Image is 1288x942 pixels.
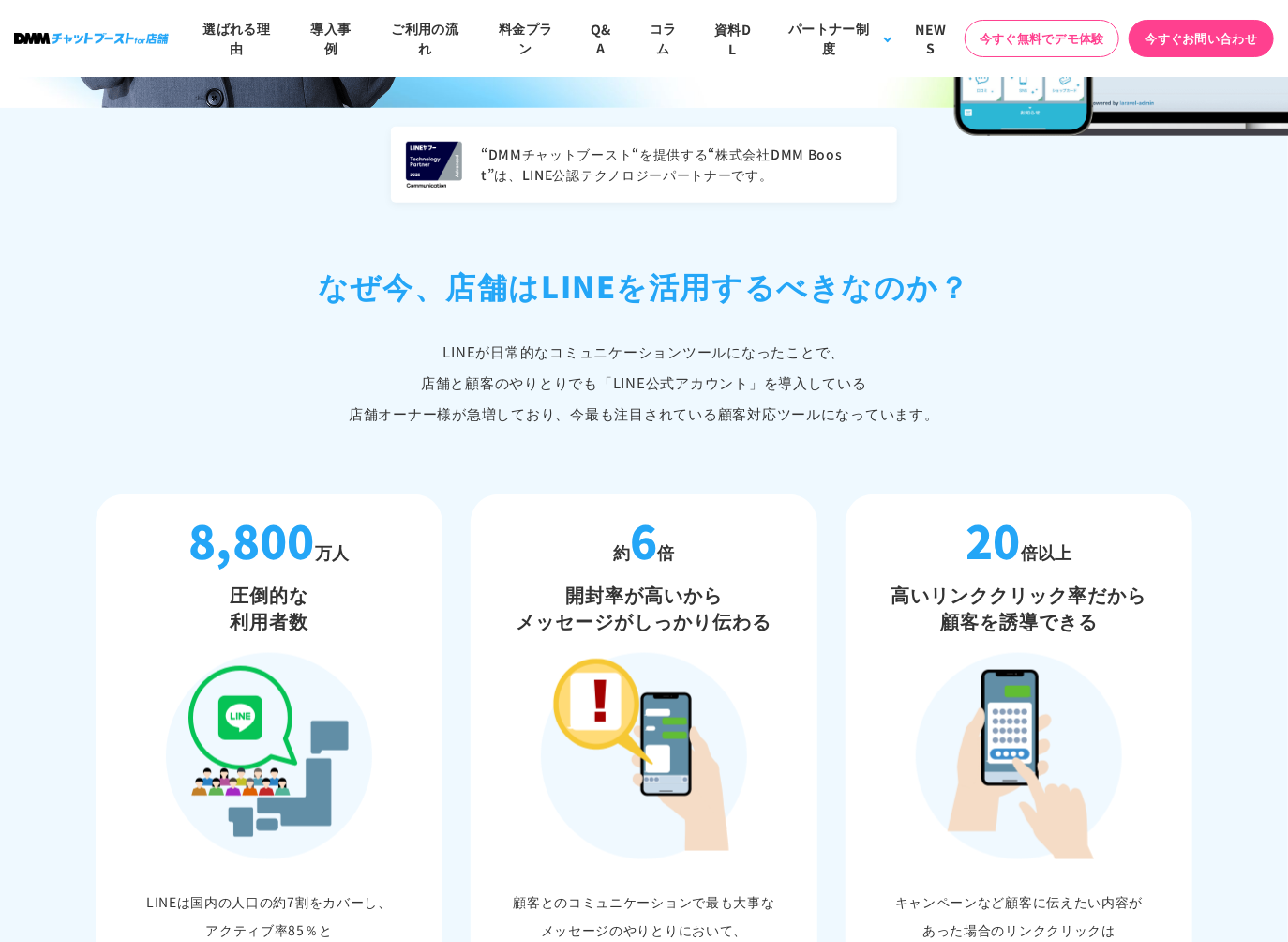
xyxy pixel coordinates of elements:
[105,582,433,634] h3: 圧倒的な 利用者数
[1129,20,1274,57] a: 今すぐお問い合わせ
[105,513,433,568] p: 万人
[188,507,315,572] strong: 8,800
[96,263,1192,308] h2: なぜ今、店舗は LINEを活用するべきなのか？
[630,507,657,572] strong: 6
[966,507,1021,572] strong: 20
[965,20,1119,57] a: 今すぐ無料でデモ体験
[96,336,1192,429] p: LINEが日常的なコミュニケーションツールになったことで、 店舗と顧客のやりとりでも「LINE公式アカウント」 を導入している 店舗オーナー様が急増しており、今最も注目されている顧客対応ツールに...
[855,513,1183,568] p: 倍以上
[855,582,1183,634] h3: 高いリンククリック率だから 顧客を誘導できる
[480,513,808,568] p: 約 倍
[481,144,882,186] p: “DMMチャットブースト“を提供する“株式会社DMM Boost”は、LINE公認テクノロジーパートナーです。
[783,19,876,58] div: パートナー制度
[406,142,462,188] img: LINEヤフー Technology Partner 2025
[480,582,808,634] h3: 開封率が高いから メッセージがしっかり伝わる
[14,33,169,43] img: ロゴ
